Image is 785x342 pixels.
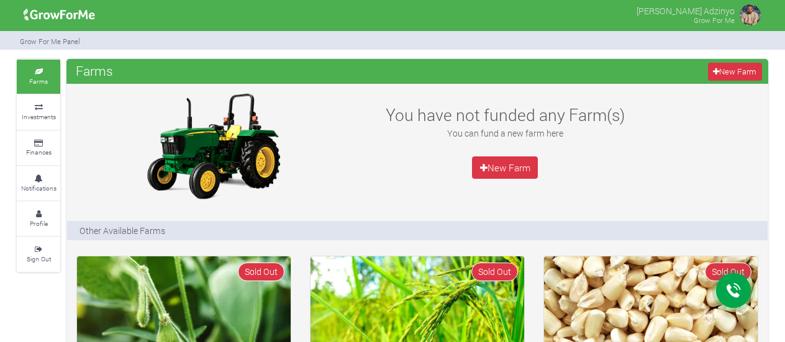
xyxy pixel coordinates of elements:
[17,202,60,236] a: Profile
[30,219,48,228] small: Profile
[738,2,763,27] img: growforme image
[20,37,80,46] small: Grow For Me Panel
[19,2,99,27] img: growforme image
[637,2,735,17] p: [PERSON_NAME] Adzinyo
[370,105,640,125] h3: You have not funded any Farm(s)
[26,148,52,156] small: Finances
[17,131,60,165] a: Finances
[21,184,57,192] small: Notifications
[705,263,751,281] span: Sold Out
[73,58,116,83] span: Farms
[17,237,60,271] a: Sign Out
[708,63,762,81] a: New Farm
[370,127,640,140] p: You can fund a new farm here
[17,60,60,94] a: Farms
[29,77,48,86] small: Farms
[17,166,60,200] a: Notifications
[22,112,56,121] small: Investments
[27,254,51,263] small: Sign Out
[471,263,518,281] span: Sold Out
[694,16,735,25] small: Grow For Me
[238,263,284,281] span: Sold Out
[17,95,60,129] a: Investments
[472,156,538,179] a: New Farm
[135,90,291,202] img: growforme image
[79,224,165,237] p: Other Available Farms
